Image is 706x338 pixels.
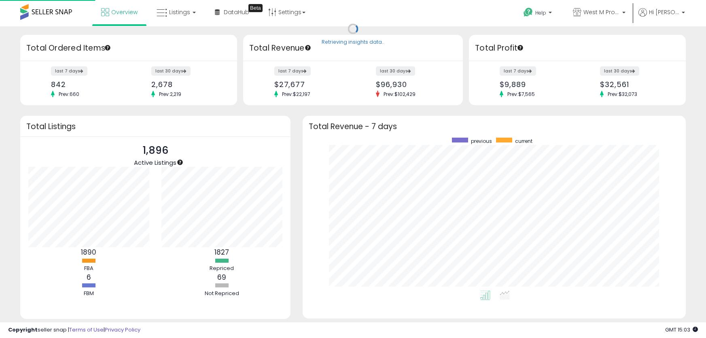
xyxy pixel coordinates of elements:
div: Tooltip anchor [304,44,312,51]
h3: Total Listings [26,123,284,130]
b: 69 [217,272,226,282]
div: $96,930 [376,80,449,89]
div: Repriced [197,265,246,272]
label: last 30 days [600,66,639,76]
div: Tooltip anchor [248,4,263,12]
label: last 7 days [51,66,87,76]
b: 6 [87,272,91,282]
a: Privacy Policy [105,326,140,334]
label: last 7 days [274,66,311,76]
b: 1827 [214,247,229,257]
p: 1,896 [134,143,176,158]
div: 2,678 [151,80,223,89]
div: FBM [64,290,113,298]
span: Prev: $7,565 [503,91,539,98]
span: Prev: $32,073 [604,91,641,98]
span: DataHub [224,8,249,16]
div: Tooltip anchor [176,159,184,166]
label: last 7 days [500,66,536,76]
a: Help [517,1,560,26]
div: Tooltip anchor [104,44,111,51]
div: Retrieving insights data.. [322,39,384,46]
span: previous [471,138,492,145]
h3: Total Profit [475,43,680,54]
div: $32,561 [600,80,672,89]
span: current [515,138,532,145]
span: Prev: $102,429 [380,91,420,98]
span: 2025-10-14 15:03 GMT [665,326,698,334]
b: 1890 [81,247,96,257]
i: Get Help [523,7,533,17]
div: $9,889 [500,80,571,89]
span: Hi [PERSON_NAME] [649,8,679,16]
label: last 30 days [151,66,191,76]
label: last 30 days [376,66,415,76]
div: FBA [64,265,113,272]
span: Overview [111,8,138,16]
a: Terms of Use [69,326,104,334]
a: Hi [PERSON_NAME] [638,8,685,26]
div: $27,677 [274,80,347,89]
h3: Total Ordered Items [26,43,231,54]
h3: Total Revenue - 7 days [309,123,680,130]
h3: Total Revenue [249,43,457,54]
span: Prev: 2,219 [155,91,185,98]
div: Tooltip anchor [517,44,524,51]
span: West M Products [583,8,620,16]
span: Help [535,9,546,16]
div: seller snap | | [8,326,140,334]
div: 842 [51,80,123,89]
span: Prev: 660 [55,91,83,98]
span: Active Listings [134,158,176,167]
span: Listings [169,8,190,16]
span: Prev: $22,197 [278,91,314,98]
strong: Copyright [8,326,38,334]
div: Not Repriced [197,290,246,298]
